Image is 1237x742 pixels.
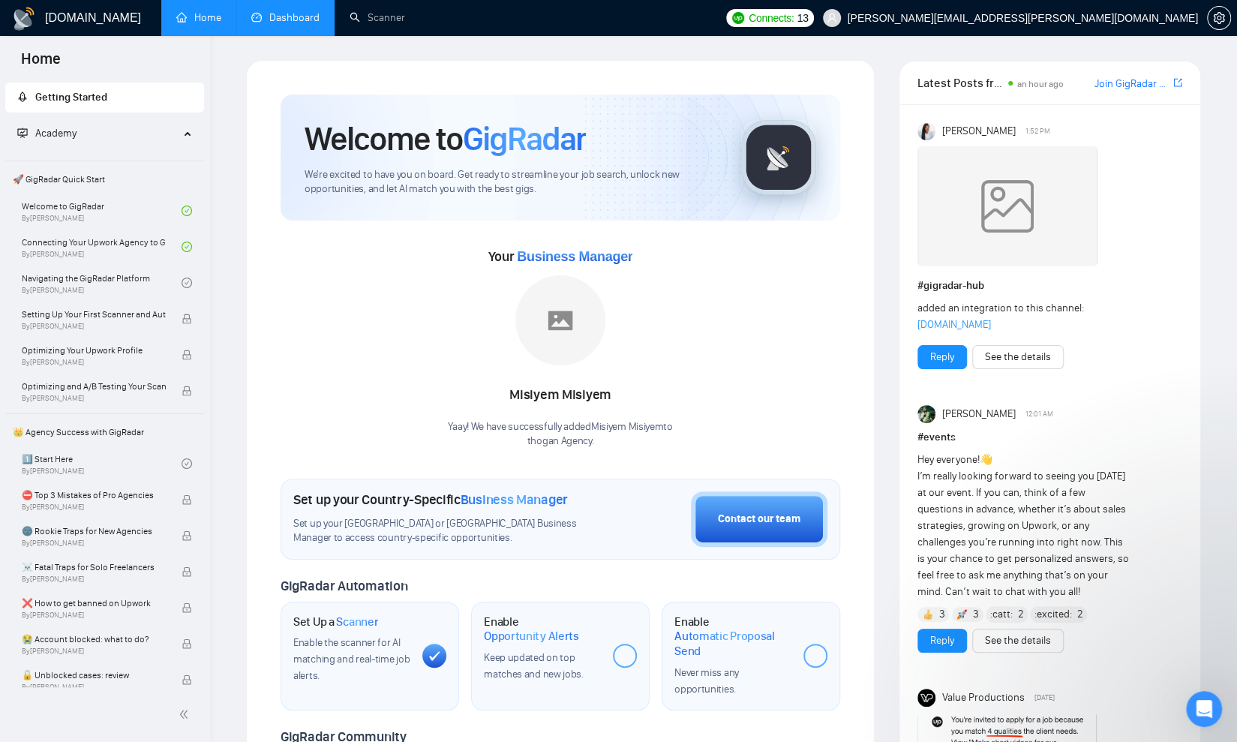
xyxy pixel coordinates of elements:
span: By [PERSON_NAME] [22,539,166,548]
a: 1️⃣ Start HereBy[PERSON_NAME] [22,447,182,480]
span: ❌ How to get banned on Upwork [22,596,166,611]
span: :catt: [989,606,1012,623]
button: Contact our team [691,491,827,547]
span: double-left [179,707,194,722]
h1: Set Up a [293,614,378,629]
span: Optimizing and A/B Testing Your Scanner for Better Results [22,379,166,394]
span: 1:52 PM [1025,125,1050,138]
h1: Welcome to [305,119,586,159]
span: lock [182,602,192,613]
img: Nancie Kem [917,122,935,140]
span: lock [182,674,192,685]
a: Navigating the GigRadar PlatformBy[PERSON_NAME] [22,266,182,299]
span: By [PERSON_NAME] [22,322,166,331]
span: check-circle [182,206,192,216]
span: Optimizing Your Upwork Profile [22,343,166,358]
span: Keep updated on top matches and new jobs. [484,651,584,680]
a: [DOMAIN_NAME] [917,318,991,331]
a: See the details [985,349,1051,365]
span: ⛔ Top 3 Mistakes of Pro Agencies [22,488,166,503]
span: 🚀 GigRadar Quick Start [7,164,203,194]
span: 2 [1017,607,1023,622]
span: GigRadar Automation [281,578,407,594]
img: 🚀 [956,609,967,620]
span: By [PERSON_NAME] [22,647,166,656]
h1: Set up your Country-Specific [293,491,568,508]
span: export [1173,77,1182,89]
span: [DATE] [1034,691,1055,704]
span: 👑 Agency Success with GigRadar [7,417,203,447]
span: an hour ago [1017,79,1064,89]
span: check-circle [182,242,192,252]
button: Reply [917,345,967,369]
span: Academy [35,127,77,140]
span: Enable the scanner for AI matching and real-time job alerts. [293,636,410,682]
span: Scanner [336,614,378,629]
span: Value Productions [942,689,1025,706]
span: Business Manager [517,249,632,264]
span: 2 [1076,607,1082,622]
img: logo [12,7,36,31]
button: See the details [972,629,1064,653]
span: Latest Posts from the GigRadar Community [917,74,1004,92]
span: :excited: [1034,606,1071,623]
div: Yaay! We have successfully added Misiyem Misiyem to [448,420,672,449]
h1: Enable [484,614,601,644]
a: homeHome [176,11,221,24]
span: fund-projection-screen [17,128,28,138]
span: Opportunity Alerts [484,629,579,644]
span: Automatic Proposal Send [674,629,791,658]
button: setting [1207,6,1231,30]
span: lock [182,638,192,649]
span: 🌚 Rookie Traps for New Agencies [22,524,166,539]
span: 3 [973,607,979,622]
span: Set up your [GEOGRAPHIC_DATA] or [GEOGRAPHIC_DATA] Business Manager to access country-specific op... [293,517,614,545]
p: thogan Agency . [448,434,672,449]
span: 12:01 AM [1025,407,1053,421]
span: Connects: [749,10,794,26]
iframe: Intercom live chat [1186,691,1222,727]
a: setting [1207,12,1231,24]
span: lock [182,566,192,577]
button: Reply [917,629,967,653]
span: 👋 [980,453,992,466]
span: setting [1208,12,1230,24]
a: See the details [985,632,1051,649]
img: 👍 [923,609,933,620]
a: dashboardDashboard [251,11,320,24]
span: check-circle [182,278,192,288]
span: By [PERSON_NAME] [22,503,166,512]
span: Business Manager [461,491,568,508]
span: GigRadar [463,119,586,159]
span: By [PERSON_NAME] [22,683,166,692]
a: Reply [930,349,954,365]
img: gigradar-logo.png [741,120,816,195]
span: rocket [17,92,28,102]
a: Connecting Your Upwork Agency to GigRadarBy[PERSON_NAME] [22,230,182,263]
span: 3 [938,607,944,622]
div: Misiyem Misiyem [448,383,672,408]
img: weqQh+iSagEgQAAAABJRU5ErkJggg== [917,146,1097,266]
span: lock [182,530,192,541]
img: upwork-logo.png [732,12,744,24]
a: export [1173,76,1182,90]
span: check-circle [182,458,192,469]
a: Reply [930,632,954,649]
span: Your [488,248,633,265]
li: Getting Started [5,83,204,113]
span: [PERSON_NAME] [942,123,1016,140]
span: By [PERSON_NAME] [22,358,166,367]
span: By [PERSON_NAME] [22,575,166,584]
img: placeholder.png [515,275,605,365]
a: Join GigRadar Slack Community [1094,76,1170,92]
a: Welcome to GigRadarBy[PERSON_NAME] [22,194,182,227]
span: Home [9,48,73,80]
div: added an integration to this channel: [917,300,1129,333]
span: lock [182,314,192,324]
span: Never miss any opportunities. [674,666,739,695]
span: By [PERSON_NAME] [22,394,166,403]
span: lock [182,350,192,360]
span: By [PERSON_NAME] [22,611,166,620]
span: Setting Up Your First Scanner and Auto-Bidder [22,307,166,322]
span: user [827,13,837,23]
